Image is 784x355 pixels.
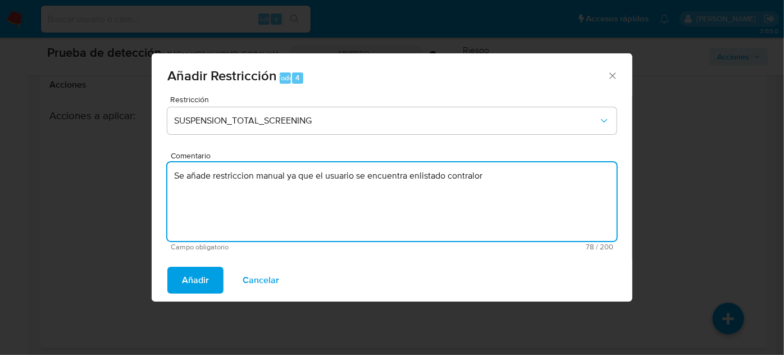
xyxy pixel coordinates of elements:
[167,267,224,294] button: Añadir
[392,243,613,251] span: Máximo 200 caracteres
[277,72,293,83] font: Todo
[607,70,617,80] button: Cerrar ventana
[182,267,209,294] font: Añadir
[167,162,617,241] textarea: Se añade restriccion manual ya que el usuario se encuentra enlistado contralor
[170,94,209,105] font: Restricción
[171,150,211,161] font: Comentario
[295,72,300,83] font: 4
[174,115,599,126] span: SUSPENSION_TOTAL_SCREENING
[167,107,617,134] button: Restricción
[171,242,229,252] font: Campo obligatorio
[243,267,279,294] font: Cancelar
[167,66,277,85] font: Añadir Restricción
[228,267,294,294] button: Cancelar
